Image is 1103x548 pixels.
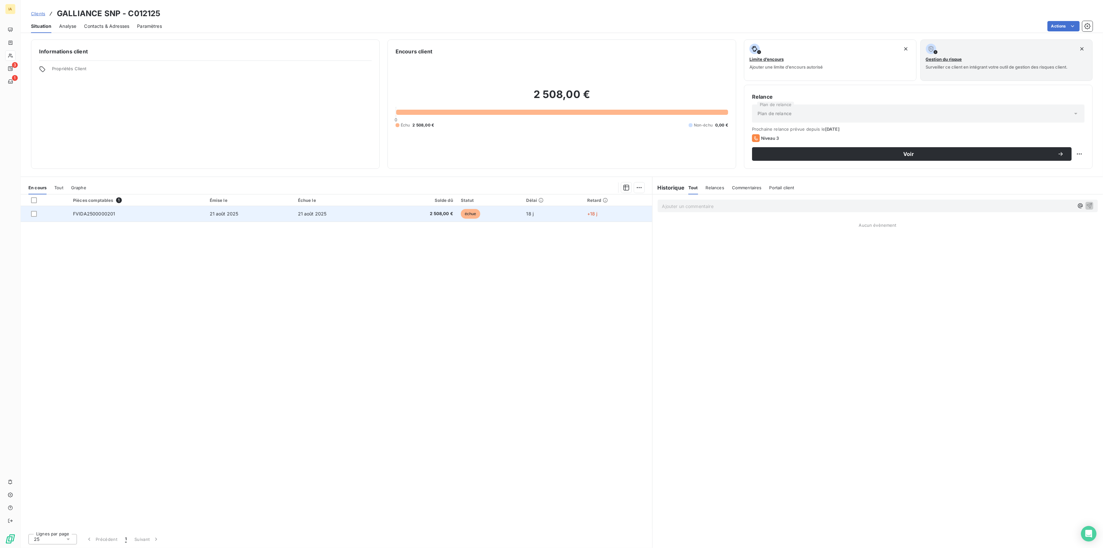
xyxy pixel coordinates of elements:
[749,64,823,70] span: Ajouter une limite d’encours autorisé
[926,64,1068,70] span: Surveiller ce client en intégrant votre outil de gestion des risques client.
[34,536,39,543] span: 25
[73,211,115,216] span: FVIDA2500000201
[694,122,713,128] span: Non-échu
[396,48,432,55] h6: Encours client
[386,211,453,217] span: 2 508,00 €
[71,185,86,190] span: Graphe
[744,39,917,81] button: Limite d’encoursAjouter une limite d’encours autorisé
[298,211,327,216] span: 21 août 2025
[461,198,519,203] div: Statut
[125,536,127,543] span: 1
[1047,21,1080,31] button: Actions
[688,185,698,190] span: Tout
[732,185,762,190] span: Commentaires
[54,185,63,190] span: Tout
[825,126,840,132] span: [DATE]
[210,211,239,216] span: 21 août 2025
[59,23,76,29] span: Analyse
[926,57,962,62] span: Gestion du risque
[39,48,372,55] h6: Informations client
[769,185,794,190] span: Portail client
[652,184,685,192] h6: Historique
[587,198,648,203] div: Retard
[386,198,453,203] div: Solde dû
[298,198,378,203] div: Échue le
[395,117,397,122] span: 0
[12,62,18,68] span: 3
[5,4,16,14] div: IA
[760,151,1057,157] span: Voir
[752,147,1072,161] button: Voir
[12,75,18,81] span: 1
[84,23,129,29] span: Contacts & Adresses
[752,126,1085,132] span: Prochaine relance prévue depuis le
[210,198,290,203] div: Émise le
[752,93,1085,101] h6: Relance
[396,88,728,107] h2: 2 508,00 €
[28,185,47,190] span: En cours
[1081,526,1097,542] div: Open Intercom Messenger
[131,532,163,546] button: Suivant
[859,223,896,228] span: Aucun évènement
[52,66,372,75] span: Propriétés Client
[920,39,1093,81] button: Gestion du risqueSurveiller ce client en intégrant votre outil de gestion des risques client.
[749,57,784,62] span: Limite d’encours
[73,197,202,203] div: Pièces comptables
[82,532,121,546] button: Précédent
[526,211,534,216] span: 18 j
[587,211,598,216] span: +18 j
[401,122,410,128] span: Échu
[526,198,579,203] div: Délai
[31,11,45,16] span: Clients
[706,185,724,190] span: Relances
[461,209,480,219] span: échue
[758,110,791,117] span: Plan de relance
[121,532,131,546] button: 1
[116,197,122,203] span: 1
[715,122,728,128] span: 0,00 €
[5,534,16,544] img: Logo LeanPay
[31,10,45,17] a: Clients
[761,136,779,141] span: Niveau 3
[413,122,434,128] span: 2 508,00 €
[137,23,162,29] span: Paramètres
[31,23,51,29] span: Situation
[57,8,160,19] h3: GALLIANCE SNP - C012125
